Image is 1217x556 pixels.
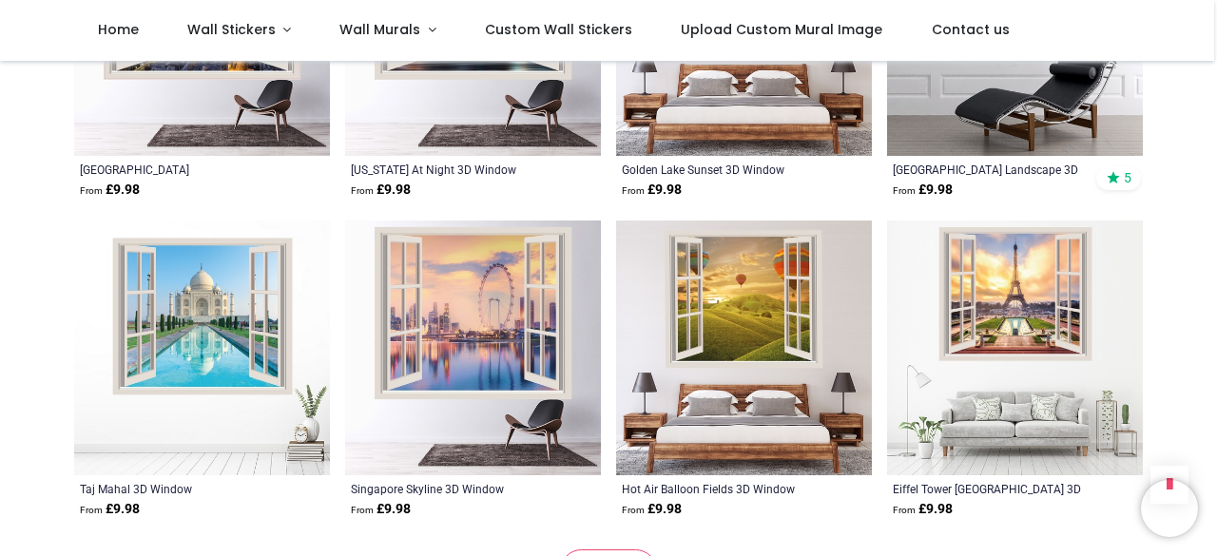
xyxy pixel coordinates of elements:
[616,220,872,476] img: Hot Air Balloon Fields 3D Window Wall Sticker
[351,505,374,515] span: From
[485,20,632,39] span: Custom Wall Stickers
[622,505,645,515] span: From
[345,220,601,476] img: Singapore Skyline 3D Window Wall Sticker
[80,505,103,515] span: From
[74,220,330,476] img: Taj Mahal 3D Window Wall Sticker
[622,162,817,177] a: Golden Lake Sunset 3D Window
[1124,169,1131,186] span: 5
[351,162,546,177] a: [US_STATE] At Night 3D Window
[893,481,1088,496] a: Eiffel Tower [GEOGRAPHIC_DATA] 3D Window
[887,220,1143,476] img: Eiffel Tower Paris 3D Window Wall Sticker
[622,481,817,496] a: Hot Air Balloon Fields 3D Window
[351,181,411,200] strong: £ 9.98
[893,162,1088,177] a: [GEOGRAPHIC_DATA] Landscape 3D Window
[80,162,275,177] a: [GEOGRAPHIC_DATA] [GEOGRAPHIC_DATA] Sunset 3D Window
[893,505,916,515] span: From
[1141,480,1198,537] iframe: Brevo live chat
[681,20,882,39] span: Upload Custom Mural Image
[339,20,420,39] span: Wall Murals
[80,185,103,196] span: From
[893,185,916,196] span: From
[98,20,139,39] span: Home
[351,500,411,519] strong: £ 9.98
[622,181,682,200] strong: £ 9.98
[932,20,1010,39] span: Contact us
[187,20,276,39] span: Wall Stickers
[622,500,682,519] strong: £ 9.98
[893,500,953,519] strong: £ 9.98
[80,500,140,519] strong: £ 9.98
[351,481,546,496] a: Singapore Skyline 3D Window
[622,185,645,196] span: From
[351,185,374,196] span: From
[80,181,140,200] strong: £ 9.98
[893,181,953,200] strong: £ 9.98
[80,481,275,496] a: Taj Mahal 3D Window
